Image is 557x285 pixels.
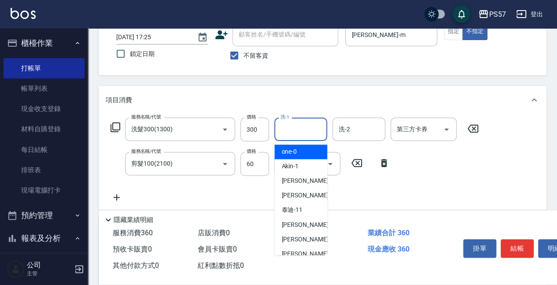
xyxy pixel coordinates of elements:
[4,119,85,139] a: 材料自購登錄
[116,30,188,44] input: YYYY/MM/DD hh:mm
[4,78,85,99] a: 帳單列表
[198,245,237,253] span: 會員卡販賣 0
[114,215,153,225] p: 隱藏業績明細
[243,51,268,60] span: 不留客資
[4,227,85,250] button: 報表及分析
[131,114,161,120] label: 服務名稱/代號
[281,205,302,215] span: 泰迪 -11
[130,49,155,59] span: 鎖定日期
[192,27,213,48] button: Choose date, selected date is 2025-09-08
[281,249,337,258] span: [PERSON_NAME] -28
[4,58,85,78] a: 打帳單
[323,157,337,171] button: Open
[113,261,159,270] span: 其他付款方式 0
[453,5,470,23] button: save
[4,204,85,227] button: 預約管理
[4,160,85,180] a: 排班表
[27,261,72,270] h5: 公司
[247,114,256,120] label: 價格
[4,180,85,200] a: 現場電腦打卡
[513,6,546,22] button: 登出
[198,229,230,237] span: 店販消費 0
[463,239,496,258] button: 掛單
[439,122,454,137] button: Open
[7,260,25,278] img: Person
[198,261,244,270] span: 紅利點數折抵 0
[444,23,463,40] button: 指定
[280,114,289,120] label: 洗-1
[281,176,333,185] span: [PERSON_NAME] -2
[281,191,333,200] span: [PERSON_NAME] -5
[113,229,153,237] span: 服務消費 360
[106,96,132,105] p: 項目消費
[368,245,409,253] span: 現金應收 360
[4,32,85,55] button: 櫃檯作業
[131,148,161,155] label: 服務名稱/代號
[462,23,487,40] button: 不指定
[281,162,299,171] span: Akin -1
[113,245,152,253] span: 預收卡販賣 0
[218,157,232,171] button: Open
[11,8,36,19] img: Logo
[475,5,509,23] button: PS57
[218,122,232,137] button: Open
[99,86,546,114] div: 項目消費
[4,99,85,119] a: 現金收支登錄
[4,140,85,160] a: 每日結帳
[489,9,505,20] div: PS57
[281,147,297,156] span: one -0
[281,220,337,229] span: [PERSON_NAME] -22
[247,148,256,155] label: 價格
[281,234,337,244] span: [PERSON_NAME] -27
[501,239,534,258] button: 結帳
[368,229,409,237] span: 業績合計 360
[27,270,72,278] p: 主管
